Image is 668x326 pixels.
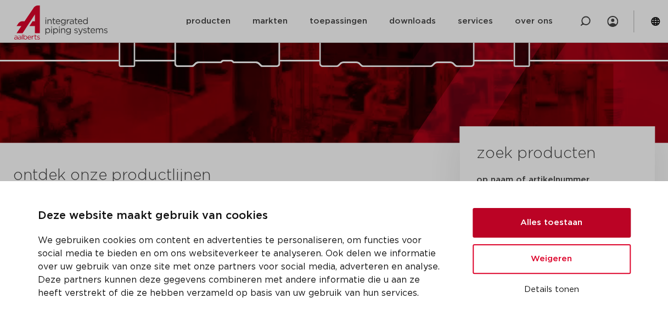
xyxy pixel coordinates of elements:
label: op naam of artikelnummer [476,175,590,186]
p: Deze website maakt gebruik van cookies [38,207,446,225]
h3: ontdek onze productlijnen [13,165,423,187]
p: We gebruiken cookies om content en advertenties te personaliseren, om functies voor social media ... [38,234,446,300]
button: Weigeren [473,244,631,274]
button: Details tonen [473,280,631,299]
h3: zoek producten [476,143,596,165]
button: Alles toestaan [473,208,631,238]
